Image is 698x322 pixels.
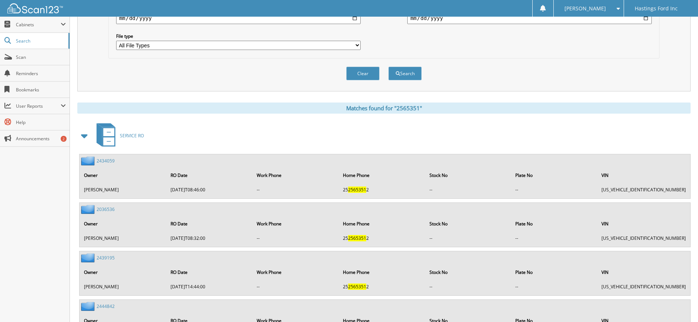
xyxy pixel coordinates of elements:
img: folder2.png [81,302,97,311]
span: Help [16,119,66,125]
td: -- [426,232,511,244]
th: Plate No [512,265,597,280]
th: Stock No [426,168,511,183]
th: RO Date [167,168,253,183]
span: 2565351 [348,235,366,241]
img: folder2.png [81,253,97,262]
td: 25 2 [339,232,425,244]
a: 2439195 [97,255,115,261]
span: User Reports [16,103,61,109]
td: [PERSON_NAME] [80,281,166,293]
span: Reminders [16,70,66,77]
td: [DATE]T08:46:00 [167,184,253,196]
th: Stock No [426,265,511,280]
th: Work Phone [253,216,338,231]
th: RO Date [167,216,253,231]
td: [DATE]T14:44:00 [167,281,253,293]
th: Plate No [512,216,597,231]
iframe: Chat Widget [661,286,698,322]
span: SERVICE RO [120,133,144,139]
input: end [407,12,652,24]
span: Bookmarks [16,87,66,93]
td: -- [426,184,511,196]
input: start [116,12,361,24]
td: [PERSON_NAME] [80,232,166,244]
td: 25 2 [339,281,425,293]
span: Announcements [16,135,66,142]
a: 2036536 [97,206,115,212]
td: -- [512,281,597,293]
th: Plate No [512,168,597,183]
td: -- [253,184,338,196]
td: [US_VEHICLE_IDENTIFICATION_NUMBER] [598,281,689,293]
button: Clear [346,67,380,80]
span: [PERSON_NAME] [564,6,606,11]
th: Work Phone [253,168,338,183]
div: 2 [61,136,67,142]
th: Owner [80,216,166,231]
td: -- [426,281,511,293]
th: VIN [598,168,689,183]
span: Hastings Ford Inc [635,6,678,11]
th: Home Phone [339,265,425,280]
th: Work Phone [253,265,338,280]
th: Home Phone [339,168,425,183]
a: 2434059 [97,158,115,164]
td: [US_VEHICLE_IDENTIFICATION_NUMBER] [598,184,689,196]
label: File type [116,33,361,39]
td: -- [253,232,338,244]
th: Owner [80,265,166,280]
span: Cabinets [16,21,61,28]
div: Matches found for "2565351" [77,103,691,114]
th: Home Phone [339,216,425,231]
td: -- [253,281,338,293]
th: RO Date [167,265,253,280]
img: folder2.png [81,156,97,165]
td: -- [512,232,597,244]
th: Owner [80,168,166,183]
img: folder2.png [81,205,97,214]
span: Search [16,38,65,44]
a: SERVICE RO [92,121,144,150]
span: 2565351 [348,187,366,193]
th: Stock No [426,216,511,231]
td: 25 2 [339,184,425,196]
td: [PERSON_NAME] [80,184,166,196]
button: Search [388,67,422,80]
span: Scan [16,54,66,60]
span: 2565351 [348,284,366,290]
td: -- [512,184,597,196]
th: VIN [598,265,689,280]
td: [US_VEHICLE_IDENTIFICATION_NUMBER] [598,232,689,244]
a: 2444842 [97,303,115,309]
th: VIN [598,216,689,231]
img: scan123-logo-white.svg [7,3,63,13]
td: [DATE]T08:32:00 [167,232,253,244]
